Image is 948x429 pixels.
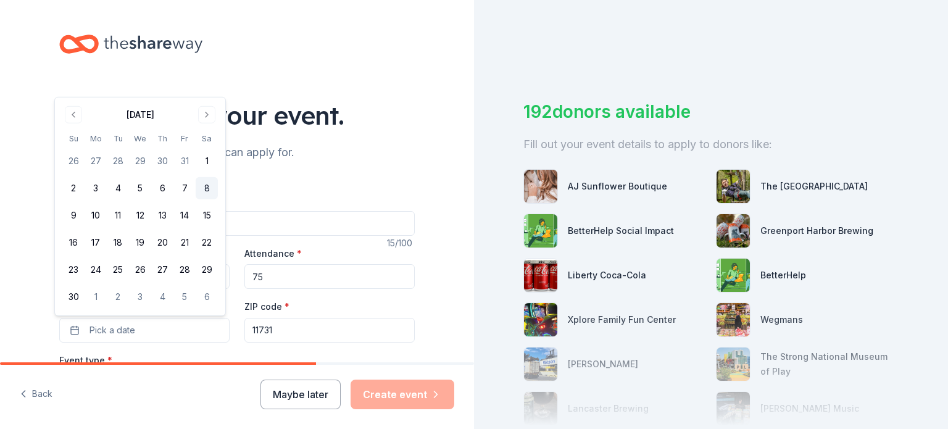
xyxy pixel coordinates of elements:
button: 15 [196,204,218,227]
div: Greenport Harbor Brewing [760,223,873,238]
button: 2 [107,286,129,308]
div: 192 donors available [523,99,899,125]
div: Liberty Coca-Cola [568,268,646,283]
button: 29 [129,150,151,172]
button: Maybe later [260,380,341,409]
button: 10 [85,204,107,227]
button: 2 [62,177,85,199]
div: AJ Sunflower Boutique [568,179,667,194]
button: 21 [173,231,196,254]
button: 11 [107,204,129,227]
button: 24 [85,259,107,281]
div: [DATE] [127,107,154,122]
img: photo for Greenport Harbor Brewing [717,214,750,248]
div: Tell us about your event. [59,98,415,133]
div: BetterHelp Social Impact [568,223,674,238]
button: 13 [151,204,173,227]
button: 8 [196,177,218,199]
button: 5 [173,286,196,308]
button: 5 [129,177,151,199]
button: 9 [62,204,85,227]
img: photo for BetterHelp [717,259,750,292]
button: 6 [151,177,173,199]
div: We'll find in-kind donations you can apply for. [59,143,415,162]
div: BetterHelp [760,268,806,283]
button: Go to next month [198,106,215,123]
button: 28 [173,259,196,281]
th: Friday [173,132,196,145]
button: Pick a date [59,318,230,343]
th: Tuesday [107,132,129,145]
button: 7 [173,177,196,199]
button: 26 [62,150,85,172]
button: 4 [107,177,129,199]
button: 22 [196,231,218,254]
button: 25 [107,259,129,281]
button: 29 [196,259,218,281]
button: 30 [151,150,173,172]
input: 12345 (U.S. only) [244,318,415,343]
div: 15 /100 [387,236,415,251]
button: 27 [151,259,173,281]
button: 17 [85,231,107,254]
button: 4 [151,286,173,308]
button: 26 [129,259,151,281]
th: Thursday [151,132,173,145]
label: ZIP code [244,301,289,313]
button: 27 [85,150,107,172]
button: Back [20,381,52,407]
button: 6 [196,286,218,308]
div: The [GEOGRAPHIC_DATA] [760,179,868,194]
img: photo for BetterHelp Social Impact [524,214,557,248]
label: Event type [59,354,112,367]
img: photo for AJ Sunflower Boutique [524,170,557,203]
input: 20 [244,264,415,289]
button: 3 [85,177,107,199]
button: 30 [62,286,85,308]
button: 1 [196,150,218,172]
button: 31 [173,150,196,172]
button: 18 [107,231,129,254]
span: Pick a date [89,323,135,338]
button: 20 [151,231,173,254]
button: 3 [129,286,151,308]
button: 12 [129,204,151,227]
th: Wednesday [129,132,151,145]
div: Fill out your event details to apply to donors like: [523,135,899,154]
img: photo for Liberty Coca-Cola [524,259,557,292]
button: 19 [129,231,151,254]
button: 28 [107,150,129,172]
button: 16 [62,231,85,254]
th: Sunday [62,132,85,145]
button: 14 [173,204,196,227]
input: Spring Fundraiser [59,211,415,236]
th: Monday [85,132,107,145]
label: Attendance [244,248,302,260]
button: Go to previous month [65,106,82,123]
img: photo for The Adventure Park [717,170,750,203]
button: 1 [85,286,107,308]
button: 23 [62,259,85,281]
th: Saturday [196,132,218,145]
